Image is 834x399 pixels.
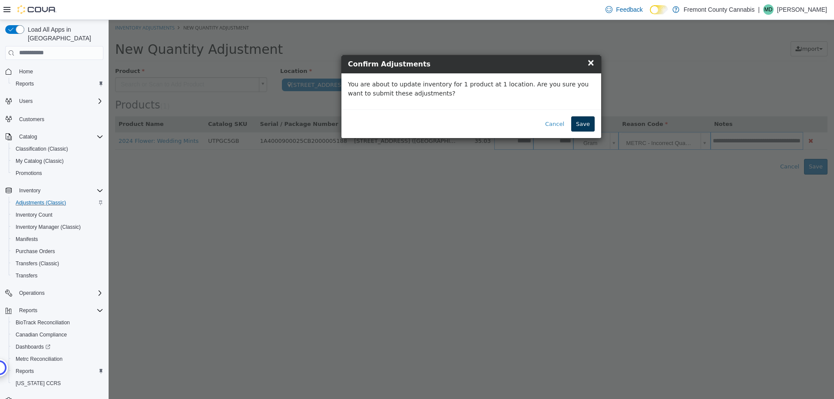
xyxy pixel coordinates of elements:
[12,210,103,220] span: Inventory Count
[16,288,48,298] button: Operations
[758,4,760,15] p: |
[9,221,107,233] button: Inventory Manager (Classic)
[463,96,486,112] button: Save
[16,356,63,363] span: Metrc Reconciliation
[19,307,37,314] span: Reports
[2,112,107,125] button: Customers
[9,377,107,389] button: [US_STATE] CCRS
[12,342,103,352] span: Dashboards
[9,365,107,377] button: Reports
[17,5,56,14] img: Cova
[16,113,103,124] span: Customers
[16,224,81,231] span: Inventory Manager (Classic)
[777,4,827,15] p: [PERSON_NAME]
[16,236,38,243] span: Manifests
[9,78,107,90] button: Reports
[12,258,103,269] span: Transfers (Classic)
[12,156,103,166] span: My Catalog (Classic)
[24,25,103,43] span: Load All Apps in [GEOGRAPHIC_DATA]
[432,96,460,112] button: Cancel
[12,144,72,154] a: Classification (Classic)
[12,198,69,208] a: Adjustments (Classic)
[12,246,103,257] span: Purchase Orders
[19,290,45,297] span: Operations
[16,343,50,350] span: Dashboards
[16,248,55,255] span: Purchase Orders
[9,197,107,209] button: Adjustments (Classic)
[12,222,84,232] a: Inventory Manager (Classic)
[12,366,37,376] a: Reports
[9,341,107,353] a: Dashboards
[9,257,107,270] button: Transfers (Classic)
[12,258,63,269] a: Transfers (Classic)
[12,354,66,364] a: Metrc Reconciliation
[16,272,37,279] span: Transfers
[12,270,41,281] a: Transfers
[12,354,103,364] span: Metrc Reconciliation
[2,304,107,317] button: Reports
[12,234,41,244] a: Manifests
[12,246,59,257] a: Purchase Orders
[684,4,755,15] p: Fremont County Cannabis
[16,145,68,152] span: Classification (Classic)
[12,317,73,328] a: BioTrack Reconciliation
[602,1,646,18] a: Feedback
[2,131,107,143] button: Catalog
[12,79,37,89] a: Reports
[16,185,44,196] button: Inventory
[9,143,107,155] button: Classification (Classic)
[9,209,107,221] button: Inventory Count
[16,288,103,298] span: Operations
[478,37,486,48] span: ×
[12,210,56,220] a: Inventory Count
[12,330,103,340] span: Canadian Compliance
[763,4,774,15] div: Megan Dame
[16,305,103,316] span: Reports
[16,368,34,375] span: Reports
[12,270,103,281] span: Transfers
[9,353,107,365] button: Metrc Reconciliation
[16,132,103,142] span: Catalog
[19,133,37,140] span: Catalog
[16,319,70,326] span: BioTrack Reconciliation
[16,80,34,87] span: Reports
[16,260,59,267] span: Transfers (Classic)
[12,378,64,389] a: [US_STATE] CCRS
[12,144,103,154] span: Classification (Classic)
[19,116,44,123] span: Customers
[16,199,66,206] span: Adjustments (Classic)
[12,330,70,340] a: Canadian Compliance
[12,366,103,376] span: Reports
[16,380,61,387] span: [US_STATE] CCRS
[16,185,103,196] span: Inventory
[239,39,486,49] h4: Confirm Adjustments
[650,5,668,14] input: Dark Mode
[12,156,67,166] a: My Catalog (Classic)
[16,96,103,106] span: Users
[16,66,103,77] span: Home
[19,98,33,105] span: Users
[2,95,107,107] button: Users
[19,187,40,194] span: Inventory
[12,79,103,89] span: Reports
[12,378,103,389] span: Washington CCRS
[2,287,107,299] button: Operations
[16,66,36,77] a: Home
[16,96,36,106] button: Users
[9,155,107,167] button: My Catalog (Classic)
[16,305,41,316] button: Reports
[16,132,40,142] button: Catalog
[9,317,107,329] button: BioTrack Reconciliation
[16,211,53,218] span: Inventory Count
[2,65,107,78] button: Home
[239,60,486,78] p: You are about to update inventory for 1 product at 1 location. Are you sure you want to submit th...
[2,185,107,197] button: Inventory
[12,222,103,232] span: Inventory Manager (Classic)
[9,233,107,245] button: Manifests
[19,68,33,75] span: Home
[9,245,107,257] button: Purchase Orders
[12,198,103,208] span: Adjustments (Classic)
[12,234,103,244] span: Manifests
[764,4,773,15] span: MD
